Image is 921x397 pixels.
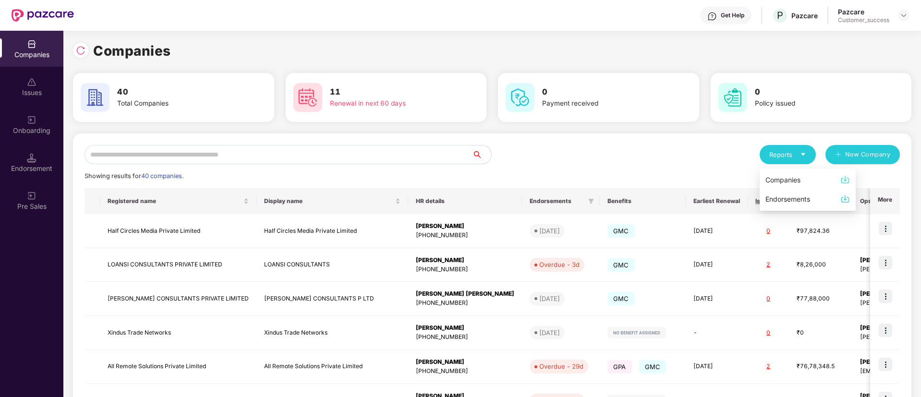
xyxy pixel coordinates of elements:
[755,98,876,109] div: Policy issued
[791,11,818,20] div: Pazcare
[256,350,408,384] td: All Remote Solutions Private Limited
[81,83,109,112] img: svg+xml;base64,PHN2ZyB4bWxucz0iaHR0cDovL3d3dy53My5vcmcvMjAwMC9zdmciIHdpZHRoPSI2MCIgaGVpZ2h0PSI2MC...
[686,188,748,214] th: Earliest Renewal
[416,324,514,333] div: [PERSON_NAME]
[835,151,841,159] span: plus
[707,12,717,21] img: svg+xml;base64,PHN2ZyBpZD0iSGVscC0zMngzMiIgeG1sbnM9Imh0dHA6Ly93d3cudzMub3JnLzIwMDAvc3ZnIiB3aWR0aD...
[765,175,800,185] div: Companies
[686,316,748,350] td: -
[755,197,774,205] span: Issues
[755,260,781,269] div: 2
[800,151,806,157] span: caret-down
[838,16,889,24] div: Customer_success
[879,358,892,371] img: icon
[539,226,560,236] div: [DATE]
[27,191,36,201] img: svg+xml;base64,PHN2ZyB3aWR0aD0iMjAiIGhlaWdodD0iMjAiIHZpZXdCb3g9IjAgMCAyMCAyMCIgZmlsbD0ibm9uZSIgeG...
[686,350,748,384] td: [DATE]
[100,188,256,214] th: Registered name
[416,222,514,231] div: [PERSON_NAME]
[539,294,560,303] div: [DATE]
[542,86,663,98] h3: 0
[256,282,408,316] td: [PERSON_NAME] CONSULTANTS P LTD
[416,299,514,308] div: [PHONE_NUMBER]
[607,258,635,272] span: GMC
[416,367,514,376] div: [PHONE_NUMBER]
[588,198,594,204] span: filter
[607,327,666,338] img: svg+xml;base64,PHN2ZyB4bWxucz0iaHR0cDovL3d3dy53My5vcmcvMjAwMC9zdmciIHdpZHRoPSIxMjIiIGhlaWdodD0iMj...
[755,86,876,98] h3: 0
[416,231,514,240] div: [PHONE_NUMBER]
[686,214,748,248] td: [DATE]
[416,358,514,367] div: [PERSON_NAME]
[600,188,686,214] th: Benefits
[100,282,256,316] td: [PERSON_NAME] CONSULTANTS PRIVATE LIMITED
[639,360,667,373] span: GMC
[76,46,85,55] img: svg+xml;base64,PHN2ZyBpZD0iUmVsb2FkLTMyeDMyIiB4bWxucz0iaHR0cDovL3d3dy53My5vcmcvMjAwMC9zdmciIHdpZH...
[264,197,393,205] span: Display name
[838,7,889,16] div: Pazcare
[27,39,36,49] img: svg+xml;base64,PHN2ZyBpZD0iQ29tcGFuaWVzIiB4bWxucz0iaHR0cDovL3d3dy53My5vcmcvMjAwMC9zdmciIHdpZHRoPS...
[472,145,492,164] button: search
[12,9,74,22] img: New Pazcare Logo
[879,324,892,337] img: icon
[718,83,747,112] img: svg+xml;base64,PHN2ZyB4bWxucz0iaHR0cDovL3d3dy53My5vcmcvMjAwMC9zdmciIHdpZHRoPSI2MCIgaGVpZ2h0PSI2MC...
[256,214,408,248] td: Half Circles Media Private Limited
[530,197,584,205] span: Endorsements
[769,150,806,159] div: Reports
[472,151,491,158] span: search
[721,12,744,19] div: Get Help
[85,172,183,180] span: Showing results for
[755,294,781,303] div: 0
[765,194,810,205] div: Endorsements
[408,188,522,214] th: HR details
[256,316,408,350] td: Xindus Trade Networks
[506,83,534,112] img: svg+xml;base64,PHN2ZyB4bWxucz0iaHR0cDovL3d3dy53My5vcmcvMjAwMC9zdmciIHdpZHRoPSI2MCIgaGVpZ2h0PSI2MC...
[686,282,748,316] td: [DATE]
[256,248,408,282] td: LOANSI CONSULTANTS
[330,98,451,109] div: Renewal in next 60 days
[293,83,322,112] img: svg+xml;base64,PHN2ZyB4bWxucz0iaHR0cDovL3d3dy53My5vcmcvMjAwMC9zdmciIHdpZHRoPSI2MCIgaGVpZ2h0PSI2MC...
[100,350,256,384] td: All Remote Solutions Private Limited
[586,195,596,207] span: filter
[27,115,36,125] img: svg+xml;base64,PHN2ZyB3aWR0aD0iMjAiIGhlaWdodD0iMjAiIHZpZXdCb3g9IjAgMCAyMCAyMCIgZmlsbD0ibm9uZSIgeG...
[539,260,580,269] div: Overdue - 3d
[870,188,900,214] th: More
[755,328,781,337] div: 0
[879,289,892,303] img: icon
[879,222,892,235] img: icon
[100,214,256,248] td: Half Circles Media Private Limited
[416,256,514,265] div: [PERSON_NAME]
[539,361,583,371] div: Overdue - 29d
[840,175,850,184] img: svg+xml;base64,PHN2ZyBpZD0iRG93bmxvYWQtMzJ4MzIiIHhtbG5zPSJodHRwOi8vd3d3LnczLm9yZy8yMDAwL3N2ZyIgd2...
[607,224,635,238] span: GMC
[416,333,514,342] div: [PHONE_NUMBER]
[840,194,850,204] img: svg+xml;base64,PHN2ZyBpZD0iRG93bmxvYWQtMzJ4MzIiIHhtbG5zPSJodHRwOi8vd3d3LnczLm9yZy8yMDAwL3N2ZyIgd2...
[256,188,408,214] th: Display name
[141,172,183,180] span: 40 companies.
[686,248,748,282] td: [DATE]
[330,86,451,98] h3: 11
[607,292,635,305] span: GMC
[900,12,908,19] img: svg+xml;base64,PHN2ZyBpZD0iRHJvcGRvd24tMzJ4MzIiIHhtbG5zPSJodHRwOi8vd3d3LnczLm9yZy8yMDAwL3N2ZyIgd2...
[100,316,256,350] td: Xindus Trade Networks
[416,289,514,299] div: [PERSON_NAME] [PERSON_NAME]
[879,256,892,269] img: icon
[93,40,171,61] h1: Companies
[542,98,663,109] div: Payment received
[117,98,238,109] div: Total Companies
[797,260,845,269] div: ₹8,26,000
[748,188,789,214] th: Issues
[755,227,781,236] div: 0
[100,248,256,282] td: LOANSI CONSULTANTS PRIVATE LIMITED
[27,153,36,163] img: svg+xml;base64,PHN2ZyB3aWR0aD0iMTQuNSIgaGVpZ2h0PSIxNC41IiB2aWV3Qm94PSIwIDAgMTYgMTYiIGZpbGw9Im5vbm...
[539,328,560,337] div: [DATE]
[797,328,845,337] div: ₹0
[777,10,783,21] span: P
[416,265,514,274] div: [PHONE_NUMBER]
[117,86,238,98] h3: 40
[108,197,242,205] span: Registered name
[607,360,632,373] span: GPA
[797,227,845,236] div: ₹97,824.36
[27,77,36,87] img: svg+xml;base64,PHN2ZyBpZD0iSXNzdWVzX2Rpc2FibGVkIiB4bWxucz0iaHR0cDovL3d3dy53My5vcmcvMjAwMC9zdmciIH...
[755,362,781,371] div: 2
